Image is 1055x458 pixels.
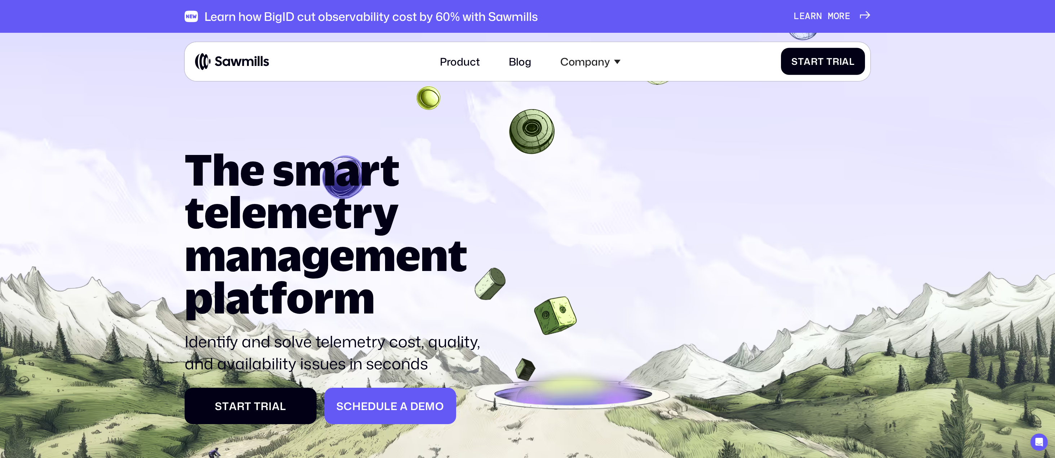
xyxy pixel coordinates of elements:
span: e [418,400,425,412]
span: o [435,400,444,412]
span: r [237,400,245,412]
span: S [215,400,222,412]
h1: The smart telemetry management platform [185,148,491,319]
span: o [834,11,839,22]
p: Identify and solve telemetry cost, quality, and availability issues in seconds [185,330,491,375]
span: a [804,56,811,67]
span: i [269,400,272,412]
span: d [368,400,376,412]
span: e [845,11,851,22]
div: Learn how BigID cut observability cost by 60% with Sawmills [204,9,538,24]
a: StartTrial [781,48,865,75]
span: c [344,400,352,412]
span: r [833,56,839,67]
span: l [280,400,286,412]
div: Company [560,55,610,68]
span: r [839,11,845,22]
span: m [425,400,435,412]
span: t [798,56,804,67]
a: Product [432,47,488,76]
div: Company [553,47,628,76]
span: l [384,400,390,412]
span: D [410,400,419,412]
span: u [376,400,384,412]
span: t [222,400,229,412]
span: S [336,400,344,412]
span: a [842,56,849,67]
span: T [826,56,833,67]
span: t [244,400,251,412]
span: e [799,11,805,22]
span: t [818,56,824,67]
a: Blog [501,47,539,76]
span: a [272,400,280,412]
span: r [811,11,816,22]
span: m [828,11,834,22]
span: L [794,11,799,22]
span: e [390,400,397,412]
span: n [816,11,822,22]
span: r [261,400,269,412]
span: e [361,400,368,412]
span: r [811,56,818,67]
span: a [229,400,237,412]
span: l [849,56,855,67]
span: S [791,56,798,67]
span: h [352,400,361,412]
div: Open Intercom Messenger [1030,433,1048,451]
span: T [254,400,261,412]
span: i [839,56,842,67]
a: StartTrial [185,388,317,424]
span: a [400,400,408,412]
span: a [805,11,811,22]
a: Learnmore [794,11,870,22]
